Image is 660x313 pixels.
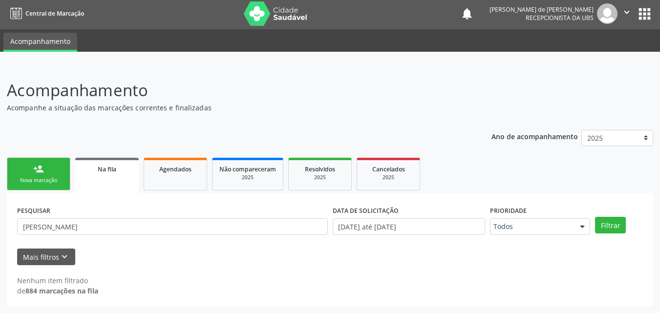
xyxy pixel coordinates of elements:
strong: 884 marcações na fila [25,286,98,295]
span: Cancelados [372,165,405,173]
p: Ano de acompanhamento [491,130,578,142]
button: apps [636,5,653,22]
span: Agendados [159,165,192,173]
span: Não compareceram [219,165,276,173]
span: Central de Marcação [25,9,84,18]
p: Acompanhe a situação das marcações correntes e finalizadas [7,103,459,113]
button:  [617,3,636,24]
input: Nome, CNS [17,218,328,235]
div: de [17,286,98,296]
div: person_add [33,164,44,174]
div: 2025 [296,174,344,181]
i:  [621,7,632,18]
span: Na fila [98,165,116,173]
button: notifications [460,7,474,21]
div: [PERSON_NAME] de [PERSON_NAME] [490,5,594,14]
button: Filtrar [595,217,626,233]
label: PESQUISAR [17,203,50,218]
input: Selecione um intervalo [333,218,486,235]
label: Prioridade [490,203,527,218]
i: keyboard_arrow_down [59,251,70,262]
img: img [597,3,617,24]
div: Nenhum item filtrado [17,275,98,286]
span: Recepcionista da UBS [526,14,594,22]
div: 2025 [364,174,413,181]
label: DATA DE SOLICITAÇÃO [333,203,399,218]
div: 2025 [219,174,276,181]
a: Central de Marcação [7,5,84,21]
span: Todos [493,222,570,231]
button: Mais filtroskeyboard_arrow_down [17,249,75,266]
p: Acompanhamento [7,78,459,103]
div: Nova marcação [14,177,63,184]
span: Resolvidos [305,165,335,173]
a: Acompanhamento [3,33,77,52]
